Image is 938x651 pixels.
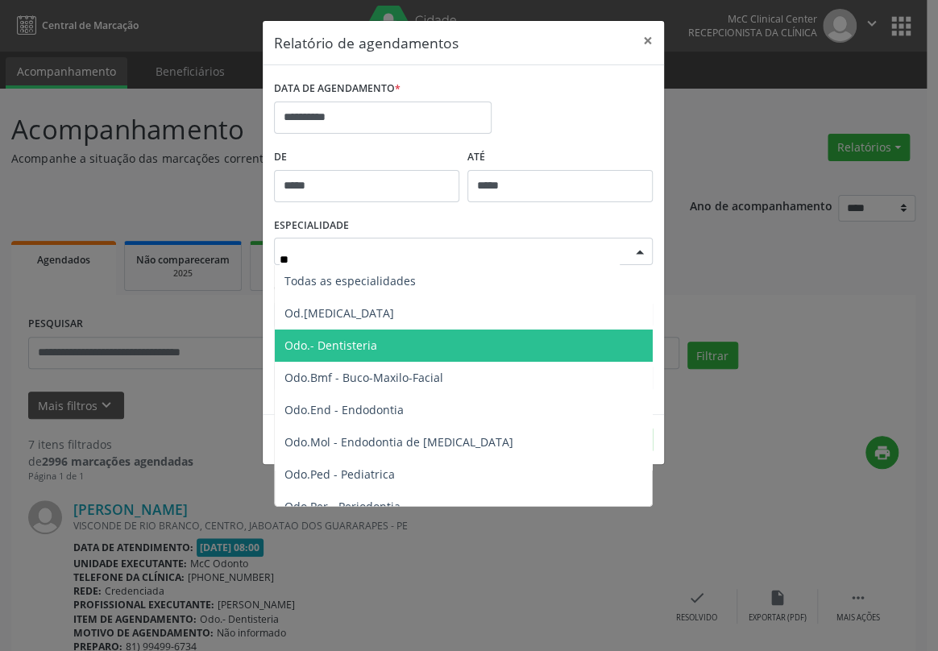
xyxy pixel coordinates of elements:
[284,499,401,514] span: Odo.Per - Periodontia
[284,402,404,417] span: Odo.End - Endodontia
[274,77,401,102] label: DATA DE AGENDAMENTO
[274,32,459,53] h5: Relatório de agendamentos
[284,434,513,450] span: Odo.Mol - Endodontia de [MEDICAL_DATA]
[274,145,459,170] label: De
[632,21,664,60] button: Close
[274,214,349,238] label: ESPECIALIDADE
[284,466,395,482] span: Odo.Ped - Pediatrica
[284,273,416,288] span: Todas as especialidades
[284,305,394,321] span: Od.[MEDICAL_DATA]
[284,338,377,353] span: Odo.- Dentisteria
[467,145,653,170] label: ATÉ
[284,370,443,385] span: Odo.Bmf - Buco-Maxilo-Facial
